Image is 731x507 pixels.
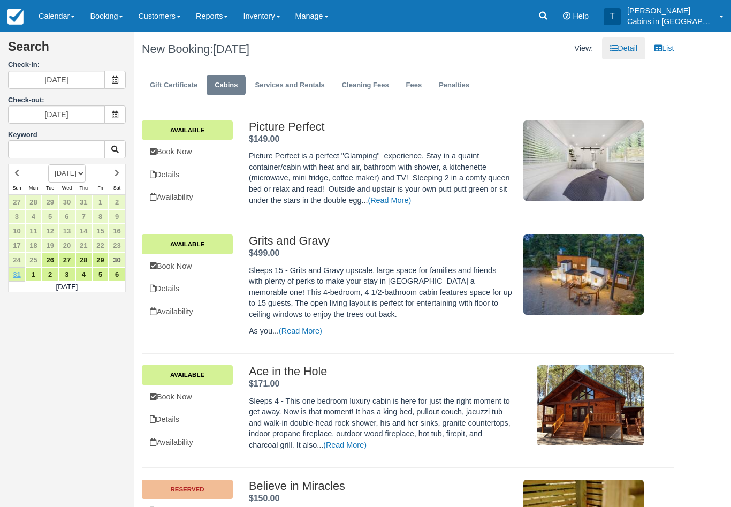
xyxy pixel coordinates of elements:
[249,379,279,388] strong: Price: $171
[92,224,109,238] a: 15
[42,195,58,209] a: 29
[9,267,25,282] a: 31
[368,196,411,205] a: (Read More)
[249,396,512,451] p: Sleeps 4 - This one bedroom luxury cabin is here for just the right moment to get away. Now is th...
[75,267,92,282] a: 4
[142,255,233,277] a: Book Now
[75,253,92,267] a: 28
[573,12,589,20] span: Help
[58,238,75,253] a: 20
[58,195,75,209] a: 30
[142,365,233,384] a: Available
[25,267,42,282] a: 1
[58,267,75,282] a: 3
[323,441,367,449] a: (Read More)
[92,183,109,194] th: Fri
[58,253,75,267] a: 27
[249,150,512,206] p: Picture Perfect is a perfect "Glamping" experience. Stay in a quaint container/cabin with heat an...
[279,327,322,335] a: (Read More)
[249,494,279,503] strong: Price: $150
[7,9,24,25] img: checkfront-main-nav-mini-logo.png
[142,301,233,323] a: Availability
[9,238,25,253] a: 17
[249,265,512,320] p: Sleeps 15 - Grits and Gravy upscale, large space for families and friends with plenty of perks to...
[213,42,249,56] span: [DATE]
[142,120,233,140] a: Available
[25,224,42,238] a: 11
[9,209,25,224] a: 3
[42,238,58,253] a: 19
[142,408,233,430] a: Details
[109,224,125,238] a: 16
[92,267,109,282] a: 5
[75,183,92,194] th: Thu
[646,37,682,59] a: List
[92,253,109,267] a: 29
[9,253,25,267] a: 24
[25,209,42,224] a: 4
[249,248,279,258] strong: Price: $499
[9,183,25,194] th: Sun
[249,134,279,143] strong: Price: $149
[142,186,233,208] a: Availability
[563,12,570,20] i: Help
[142,75,205,96] a: Gift Certificate
[249,120,512,133] h2: Picture Perfect
[604,8,621,25] div: T
[109,253,125,267] a: 30
[334,75,397,96] a: Cleaning Fees
[398,75,430,96] a: Fees
[523,234,644,315] img: M265-1
[249,480,512,493] h2: Believe in Miracles
[627,16,713,27] p: Cabins in [GEOGRAPHIC_DATA]
[9,282,126,292] td: [DATE]
[75,238,92,253] a: 21
[25,238,42,253] a: 18
[92,195,109,209] a: 1
[92,209,109,224] a: 8
[25,183,42,194] th: Mon
[249,326,512,337] p: As you...
[142,164,233,186] a: Details
[109,183,125,194] th: Sat
[249,365,512,378] h2: Ace in the Hole
[8,60,126,70] label: Check-in:
[104,140,126,158] button: Keyword Search
[142,432,233,453] a: Availability
[58,209,75,224] a: 6
[249,234,512,247] h2: Grits and Gravy
[142,141,233,163] a: Book Now
[109,209,125,224] a: 9
[602,37,645,59] a: Detail
[142,386,233,408] a: Book Now
[75,224,92,238] a: 14
[247,75,332,96] a: Services and Rentals
[566,37,601,59] li: View:
[523,120,644,201] img: M304-1
[75,195,92,209] a: 31
[142,278,233,300] a: Details
[142,234,233,254] a: Available
[9,224,25,238] a: 10
[42,224,58,238] a: 12
[9,195,25,209] a: 27
[58,224,75,238] a: 13
[627,5,713,16] p: [PERSON_NAME]
[109,267,125,282] a: 6
[109,238,125,253] a: 23
[92,238,109,253] a: 22
[25,253,42,267] a: 25
[42,209,58,224] a: 5
[537,365,644,445] img: M72-1
[207,75,246,96] a: Cabins
[75,209,92,224] a: 7
[142,480,233,499] a: Reserved
[25,195,42,209] a: 28
[142,43,400,56] h1: New Booking:
[431,75,477,96] a: Penalties
[58,183,75,194] th: Wed
[42,253,58,267] a: 26
[109,195,125,209] a: 2
[42,183,58,194] th: Tue
[8,40,126,60] h2: Search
